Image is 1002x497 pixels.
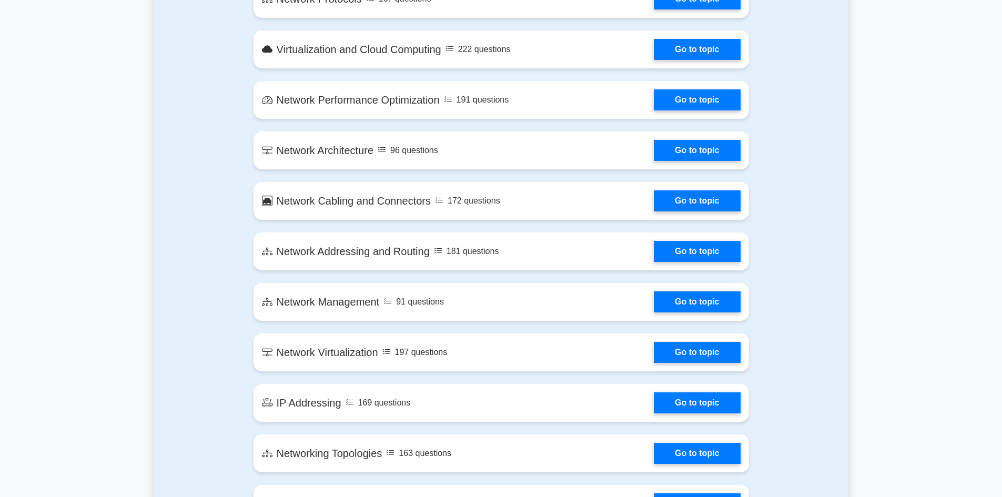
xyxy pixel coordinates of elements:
a: Go to topic [654,89,740,110]
a: Go to topic [654,39,740,60]
a: Go to topic [654,392,740,413]
a: Go to topic [654,342,740,363]
a: Go to topic [654,443,740,464]
a: Go to topic [654,291,740,312]
a: Go to topic [654,241,740,262]
a: Go to topic [654,190,740,211]
a: Go to topic [654,140,740,161]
